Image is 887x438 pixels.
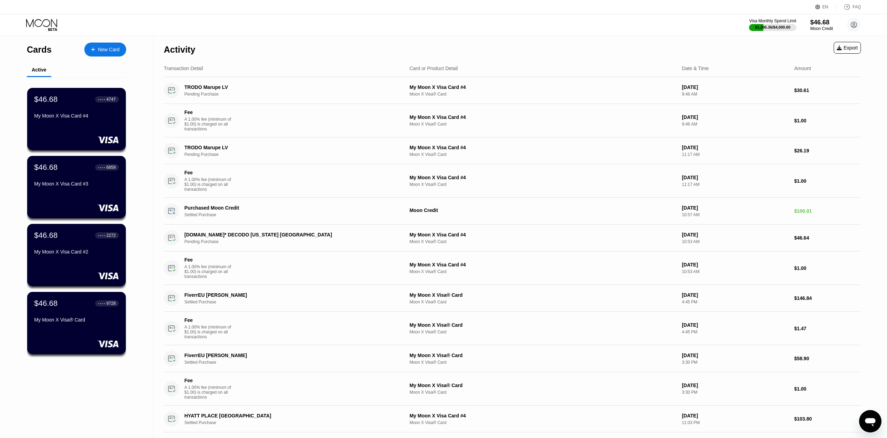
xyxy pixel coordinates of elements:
div: Activity [164,45,195,55]
div: Moon X Visa® Card [410,182,676,187]
div: FeeA 1.00% fee (minimum of $1.00) is charged on all transactionsMy Moon X Visa® CardMoon X Visa® ... [164,312,861,345]
div: My Moon X Visa® Card [410,322,676,328]
div: Moon X Visa® Card [410,152,676,157]
div: Pending Purchase [184,152,400,157]
div: [DATE] [682,84,788,90]
div: 11:17 AM [682,182,788,187]
div: A 1.00% fee (minimum of $1.00) is charged on all transactions [184,385,237,400]
div: Moon X Visa® Card [410,390,676,395]
div: [DATE] [682,262,788,267]
div: 2272 [106,233,116,238]
div: $58.90 [794,356,861,361]
div: Visa Monthly Spend Limit [749,18,796,23]
div: My Moon X Visa Card #4 [410,114,676,120]
div: My Moon X Visa Card #2 [34,249,119,255]
div: FAQ [852,5,861,9]
div: FeeA 1.00% fee (minimum of $1.00) is charged on all transactionsMy Moon X Visa Card #4Moon X Visa... [164,251,861,285]
div: Settled Purchase [184,212,400,217]
div: 9728 [106,301,116,306]
div: Pending Purchase [184,92,400,97]
div: Purchased Moon Credit [184,205,385,211]
div: My Moon X Visa Card #4 [410,175,676,180]
div: TRODO Marupe LV [184,84,385,90]
div: $1.00 [794,265,861,271]
div: Purchased Moon CreditSettled PurchaseMoon Credit[DATE]10:57 AM$100.01 [164,198,861,225]
div: $46.68 [34,299,58,308]
div: Settled Purchase [184,300,400,304]
div: $46.68● ● ● ●6859My Moon X Visa Card #3 [27,156,126,218]
div: A 1.00% fee (minimum of $1.00) is charged on all transactions [184,117,237,131]
div: Moon X Visa® Card [410,122,676,127]
div: Visa Monthly Spend Limit$1,295.36/$4,000.00 [749,18,796,31]
div: FiverrEU [PERSON_NAME]Settled PurchaseMy Moon X Visa® CardMoon X Visa® Card[DATE]3:30 PM$58.90 [164,345,861,372]
div: My Moon X Visa Card #4 [410,232,676,237]
div: Settled Purchase [184,420,400,425]
div: $1,295.36 / $4,000.00 [755,25,790,29]
div: [DATE] [682,114,788,120]
div: FeeA 1.00% fee (minimum of $1.00) is charged on all transactionsMy Moon X Visa Card #4Moon X Visa... [164,164,861,198]
div: 4747 [106,97,116,102]
div: TRODO Marupe LVPending PurchaseMy Moon X Visa Card #4Moon X Visa® Card[DATE]11:17 AM$26.19 [164,137,861,164]
div: FiverrEU [PERSON_NAME]Settled PurchaseMy Moon X Visa® CardMoon X Visa® Card[DATE]4:45 PM$146.84 [164,285,861,312]
iframe: Button to launch messaging window [859,410,881,432]
div: Export [834,42,861,54]
div: ● ● ● ● [98,166,105,168]
div: FAQ [836,3,861,10]
div: $46.68● ● ● ●2272My Moon X Visa Card #2 [27,224,126,286]
div: [DATE] [682,322,788,328]
div: 11:03 PM [682,420,788,425]
div: [DATE] [682,413,788,418]
div: Moon X Visa® Card [410,360,676,365]
div: Fee [184,317,233,323]
div: A 1.00% fee (minimum of $1.00) is charged on all transactions [184,177,237,192]
div: 6859 [106,165,116,170]
div: Fee [184,257,233,263]
div: 9:46 AM [682,122,788,127]
div: 3:30 PM [682,390,788,395]
div: Moon X Visa® Card [410,269,676,274]
div: Moon X Visa® Card [410,92,676,97]
div: Moon Credit [810,26,833,31]
div: EN [823,5,828,9]
div: Active [32,67,46,73]
div: My Moon X Visa Card #4 [410,413,676,418]
div: My Moon X Visa Card #4 [410,84,676,90]
div: [DATE] [682,292,788,298]
div: Date & Time [682,66,709,71]
div: Moon X Visa® Card [410,300,676,304]
div: $1.00 [794,386,861,392]
div: [DATE] [682,232,788,237]
div: $26.19 [794,148,861,153]
div: [DATE] [682,383,788,388]
div: $146.84 [794,295,861,301]
div: $1.00 [794,178,861,184]
div: Moon X Visa® Card [410,330,676,334]
div: [DATE] [682,145,788,150]
div: Export [837,45,858,51]
div: Pending Purchase [184,239,400,244]
div: My Moon X Visa® Card [34,317,119,323]
div: $46.68● ● ● ●9728My Moon X Visa® Card [27,292,126,354]
div: Transaction Detail [164,66,203,71]
div: [DOMAIN_NAME]* DECODO [US_STATE] [GEOGRAPHIC_DATA] [184,232,385,237]
div: TRODO Marupe LVPending PurchaseMy Moon X Visa Card #4Moon X Visa® Card[DATE]9:46 AM$30.61 [164,77,861,104]
div: My Moon X Visa Card #4 [410,145,676,150]
div: FeeA 1.00% fee (minimum of $1.00) is charged on all transactionsMy Moon X Visa® CardMoon X Visa® ... [164,372,861,406]
div: 9:46 AM [682,92,788,97]
div: New Card [84,43,126,56]
div: [DATE] [682,175,788,180]
div: A 1.00% fee (minimum of $1.00) is charged on all transactions [184,325,237,339]
div: Fee [184,109,233,115]
div: HYATT PLACE [GEOGRAPHIC_DATA] [184,413,385,418]
div: 10:53 AM [682,269,788,274]
div: $46.68 [810,19,833,26]
div: $46.68 [34,95,58,104]
div: Cards [27,45,52,55]
div: Fee [184,170,233,175]
div: [DATE] [682,205,788,211]
div: $46.68Moon Credit [810,19,833,31]
div: HYATT PLACE [GEOGRAPHIC_DATA]Settled PurchaseMy Moon X Visa Card #4Moon X Visa® Card[DATE]11:03 P... [164,406,861,432]
div: [DOMAIN_NAME]* DECODO [US_STATE] [GEOGRAPHIC_DATA]Pending PurchaseMy Moon X Visa Card #4Moon X Vi... [164,225,861,251]
div: 4:45 PM [682,300,788,304]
